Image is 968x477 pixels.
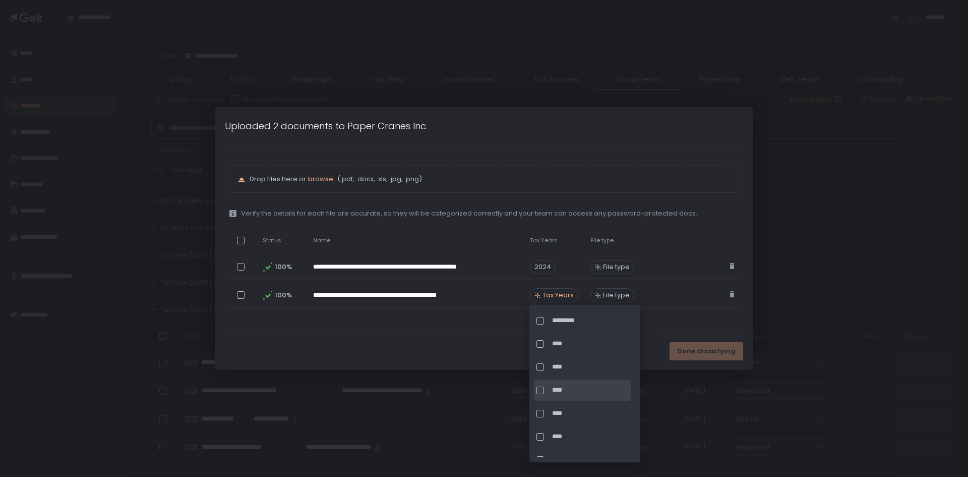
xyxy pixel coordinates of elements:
span: Name [313,237,330,244]
h1: Uploaded 2 documents to Paper Cranes Inc. [225,119,428,133]
span: 100% [275,291,291,300]
span: File type [590,237,614,244]
span: 100% [275,262,291,272]
span: File type [603,291,630,300]
span: Status [263,237,281,244]
span: Tax Years [530,237,558,244]
span: Verify the details for each file are accurate, so they will be categorized correctly and your tea... [241,209,697,218]
span: 2024 [530,260,556,274]
span: File type [603,262,630,272]
button: browse [308,175,333,184]
p: Drop files here or [250,175,730,184]
span: (.pdf, .docx, .xls, .jpg, .png) [335,175,422,184]
span: Tax Years [542,291,574,300]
